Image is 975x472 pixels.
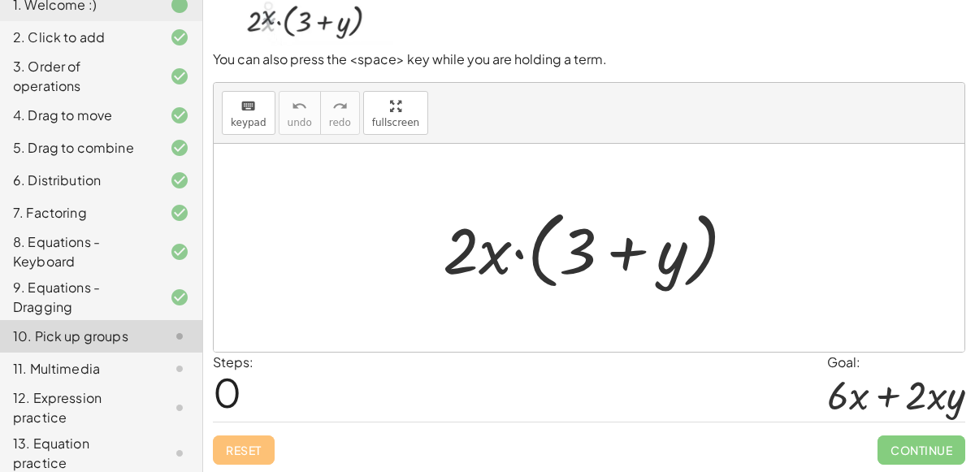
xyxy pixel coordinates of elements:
[170,288,189,307] i: Task finished and correct.
[13,388,144,427] div: 12. Expression practice
[240,97,256,116] i: keyboard
[170,28,189,47] i: Task finished and correct.
[222,91,275,135] button: keyboardkeypad
[231,117,266,128] span: keypad
[213,353,253,370] label: Steps:
[13,106,144,125] div: 4. Drag to move
[170,444,189,463] i: Task not started.
[170,203,189,223] i: Task finished and correct.
[372,117,419,128] span: fullscreen
[13,203,144,223] div: 7. Factoring
[13,232,144,271] div: 8. Equations - Keyboard
[13,327,144,346] div: 10. Pick up groups
[170,171,189,190] i: Task finished and correct.
[170,242,189,262] i: Task finished and correct.
[170,327,189,346] i: Task not started.
[288,117,312,128] span: undo
[13,171,144,190] div: 6. Distribution
[332,97,348,116] i: redo
[13,359,144,379] div: 11. Multimedia
[213,367,241,417] span: 0
[13,28,144,47] div: 2. Click to add
[329,117,351,128] span: redo
[13,138,144,158] div: 5. Drag to combine
[170,398,189,418] i: Task not started.
[170,106,189,125] i: Task finished and correct.
[170,359,189,379] i: Task not started.
[13,57,144,96] div: 3. Order of operations
[170,67,189,86] i: Task finished and correct.
[213,50,965,69] p: You can also press the <space> key while you are holding a term.
[292,97,307,116] i: undo
[279,91,321,135] button: undoundo
[170,138,189,158] i: Task finished and correct.
[827,353,965,372] div: Goal:
[320,91,360,135] button: redoredo
[13,278,144,317] div: 9. Equations - Dragging
[363,91,428,135] button: fullscreen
